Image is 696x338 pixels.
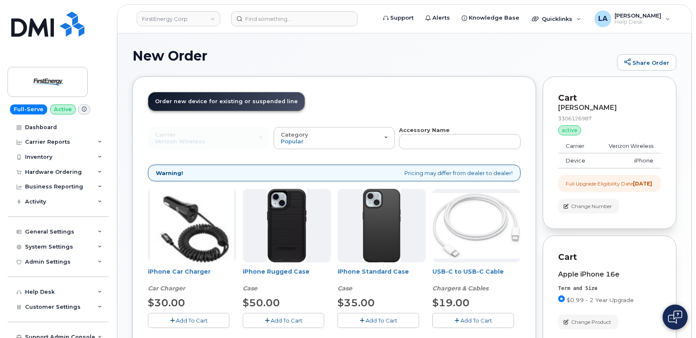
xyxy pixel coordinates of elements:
[566,180,652,187] div: Full Upgrade Eligibility Date
[366,317,397,324] span: Add To Cart
[148,165,521,182] div: Pricing may differ from dealer to dealer!
[243,313,324,328] button: Add To Cart
[338,267,426,292] div: iPhone Standard Case
[558,115,661,122] div: 3306126987
[243,285,257,292] em: Case
[558,92,661,104] p: Cart
[150,189,234,262] img: iphonesecg.jpg
[243,268,310,275] a: iPhone Rugged Case
[243,267,331,292] div: iPhone Rugged Case
[617,54,676,71] a: Share Order
[633,180,652,187] strong: [DATE]
[558,295,565,302] input: $0.99 - 2 Year Upgrade
[432,313,514,328] button: Add To Cart
[558,153,596,168] td: Device
[176,317,208,324] span: Add To Cart
[432,285,488,292] em: Chargers & Cables
[338,313,419,328] button: Add To Cart
[338,285,352,292] em: Case
[148,267,236,292] div: iPhone Car Charger
[363,189,401,262] img: Symmetry.jpg
[571,318,611,326] span: Change Product
[558,104,661,112] div: [PERSON_NAME]
[558,285,661,292] div: Term and Size
[558,251,661,263] p: Cart
[399,127,450,133] strong: Accessory Name
[558,315,618,329] button: Change Product
[155,98,298,104] span: Order new device for existing or suspended line
[338,268,409,275] a: iPhone Standard Case
[148,313,229,328] button: Add To Cart
[148,297,185,309] span: $30.00
[558,199,619,213] button: Change Number
[148,268,211,275] a: iPhone Car Charger
[267,189,307,262] img: Defender.jpg
[571,203,612,210] span: Change Number
[432,297,470,309] span: $19.00
[558,125,581,135] div: active
[668,310,682,324] img: Open chat
[156,169,183,177] strong: Warning!
[274,127,395,149] button: Category Popular
[460,317,492,324] span: Add To Cart
[566,297,634,303] span: $0.99 - 2 Year Upgrade
[558,271,661,278] div: Apple iPhone 16e
[432,268,504,275] a: USB-C to USB-C Cable
[432,267,521,292] div: USB-C to USB-C Cable
[596,153,661,168] td: iPhone
[148,285,185,292] em: Car Charger
[132,48,613,63] h1: New Order
[271,317,302,324] span: Add To Cart
[338,297,375,309] span: $35.00
[558,139,596,154] td: Carrier
[596,139,661,154] td: Verizon Wireless
[281,138,304,145] span: Popular
[432,193,521,259] img: USB-C.jpg
[281,131,308,138] span: Category
[243,297,280,309] span: $50.00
